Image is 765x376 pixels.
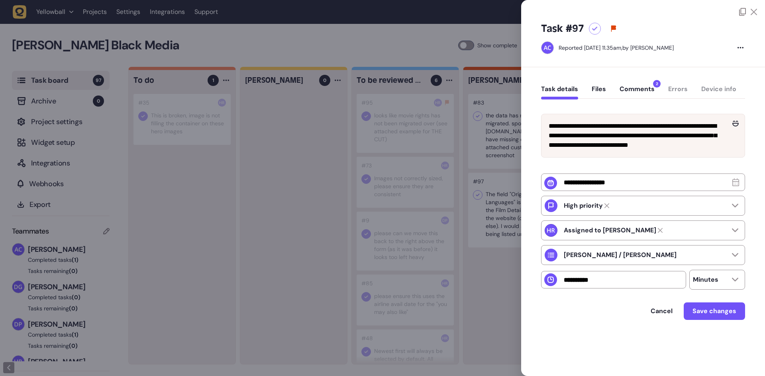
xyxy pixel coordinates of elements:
[559,44,622,51] div: Reported [DATE] 11.35am,
[643,303,681,319] button: Cancel
[651,307,673,315] span: Cancel
[653,80,661,88] span: 2
[684,302,745,320] button: Save changes
[610,25,617,32] svg: High priority
[564,251,677,259] p: [PERSON_NAME] / [PERSON_NAME]
[564,226,656,234] strong: Harry Robinson
[592,85,606,99] button: Files
[541,85,578,99] button: Task details
[541,42,553,54] img: Ameet Chohan
[692,307,736,315] span: Save changes
[693,276,718,284] p: Minutes
[541,22,584,35] h5: Task #97
[620,85,655,99] button: Comments
[559,44,674,52] div: by [PERSON_NAME]
[564,202,603,210] p: High priority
